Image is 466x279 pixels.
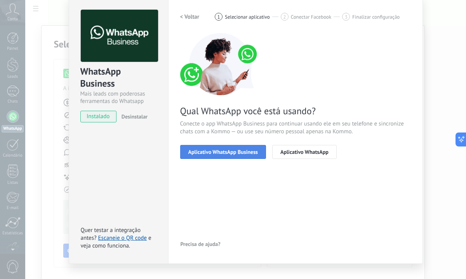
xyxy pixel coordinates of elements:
span: Desinstalar [122,113,148,120]
span: Qual WhatsApp você está usando? [180,105,411,117]
span: e veja como funciona. [81,234,151,249]
span: Conectar Facebook [291,14,332,20]
span: Conecte o app WhatsApp Business para continuar usando ele em seu telefone e sincronize chats com ... [180,120,411,136]
button: < Voltar [180,10,200,24]
span: 3 [345,14,348,20]
button: Aplicativo WhatsApp [272,145,337,159]
button: Desinstalar [118,111,148,122]
span: Aplicativo WhatsApp [280,149,329,155]
div: Mais leads com poderosas ferramentas do Whatsapp [80,90,157,105]
button: Aplicativo WhatsApp Business [180,145,266,159]
span: Aplicativo WhatsApp Business [188,149,258,155]
h2: < Voltar [180,13,200,21]
span: 2 [283,14,286,20]
button: Precisa de ajuda? [180,238,221,250]
span: Selecionar aplicativo [225,14,270,20]
img: logo_main.png [81,10,158,62]
div: WhatsApp Business [80,65,157,90]
span: 1 [217,14,220,20]
span: instalado [81,111,116,122]
span: Quer testar a integração antes? [81,227,141,242]
span: Finalizar configuração [352,14,400,20]
a: Escaneie o QR code [98,234,147,242]
img: connect number [180,33,262,95]
span: Precisa de ajuda? [181,241,221,247]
